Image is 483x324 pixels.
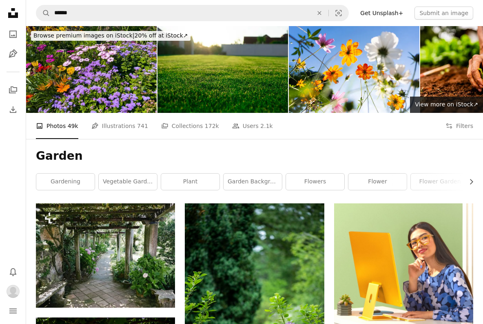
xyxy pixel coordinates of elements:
div: 20% off at iStock ↗ [31,31,191,41]
a: flowers [286,174,344,190]
a: flower garden [411,174,469,190]
span: Browse premium images on iStock | [33,32,134,39]
a: Home — Unsplash [5,5,21,23]
span: 741 [137,121,148,130]
a: Browse premium images on iStock|20% off at iStock↗ [26,26,195,46]
button: Filters [445,113,473,139]
button: Clear [310,5,328,21]
button: Search Unsplash [36,5,50,21]
img: Cosmos blooming in a park [289,26,419,113]
button: Notifications [5,264,21,280]
img: Flower in MacEwan Terrace Garden and The Riverwood Conservancy, mississauga, Canada [26,26,157,113]
a: garden background [224,174,282,190]
img: a garden with a stone walkway surrounded by greenery [36,203,175,308]
a: Download History [5,101,21,118]
a: Collections [5,82,21,98]
a: Illustrations [5,46,21,62]
button: Profile [5,283,21,300]
button: Menu [5,303,21,319]
img: Avatar of user Zakiah Hudson [7,285,20,298]
span: 2.1k [260,121,273,130]
a: Get Unsplash+ [355,7,408,20]
a: flower [348,174,407,190]
a: gardening [36,174,95,190]
span: View more on iStock ↗ [415,101,478,108]
span: 172k [205,121,219,130]
a: Photos [5,26,21,42]
a: Illustrations 741 [91,113,148,139]
button: Visual search [329,5,348,21]
a: Collections 172k [161,113,219,139]
form: Find visuals sitewide [36,5,349,21]
a: purple petaled flowers [185,304,324,311]
img: home backyard with green grass and sunrays [157,26,288,113]
a: plant [161,174,219,190]
button: scroll list to the right [464,174,473,190]
a: vegetable garden [99,174,157,190]
a: a garden with a stone walkway surrounded by greenery [36,252,175,259]
button: Submit an image [414,7,473,20]
h1: Garden [36,149,473,163]
a: View more on iStock↗ [410,97,483,113]
a: Users 2.1k [232,113,273,139]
